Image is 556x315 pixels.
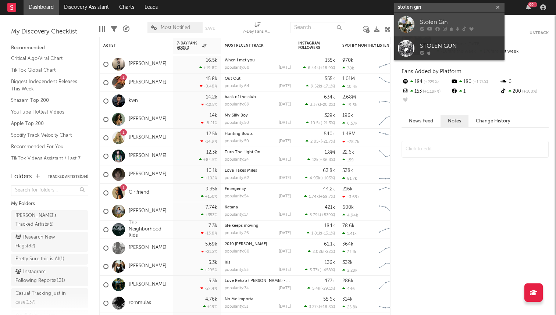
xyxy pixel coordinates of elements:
[201,102,217,107] div: -12.5 %
[225,205,238,210] a: Katana
[279,268,291,272] div: [DATE]
[225,194,249,198] div: popularity: 54
[206,76,217,81] div: 15.8k
[243,28,272,36] div: 7-Day Fans Added (7-Day Fans Added)
[206,150,217,155] div: 12.3k
[225,231,249,235] div: popularity: 26
[225,213,248,217] div: popularity: 17
[15,255,64,264] div: Pretty Sure this is AI ( 1 )
[11,172,32,181] div: Folders
[279,213,291,217] div: [DATE]
[11,108,81,116] a: YouTube Hottest Videos
[323,168,335,173] div: 63.8k
[311,232,321,236] span: 1.81k
[129,61,167,67] a: [PERSON_NAME]
[205,26,215,31] button: Save
[225,250,249,254] div: popularity: 60
[310,268,320,272] span: 3.37k
[325,150,335,155] div: 1.8M
[322,232,334,236] span: -13.1 %
[402,69,461,74] span: Fans Added by Platform
[11,119,81,128] a: Apple Top 200
[206,187,217,191] div: 9.35k
[279,305,291,309] div: [DATE]
[103,43,158,48] div: Artist
[342,158,354,162] div: 159
[15,268,67,285] div: Instagram Following Reports ( 131 )
[11,78,81,93] a: Biggest Independent Releases This Week
[342,213,358,218] div: 4.94k
[342,268,357,273] div: 2.28k
[48,175,88,179] button: Tracked Artists(144)
[201,212,217,217] div: +353 %
[129,116,167,122] a: [PERSON_NAME]
[225,224,259,228] a: life keeps moving
[205,297,217,302] div: 4.76k
[225,224,291,228] div: life keeps moving
[279,121,291,125] div: [DATE]
[342,139,359,144] div: -78.7k
[225,176,249,180] div: popularity: 62
[200,84,217,89] div: -0.48 %
[11,200,88,208] div: My Folders
[225,66,249,70] div: popularity: 60
[309,305,319,309] span: 3.27k
[322,140,334,144] span: -21.7 %
[441,115,468,127] button: Notes
[208,279,217,283] div: 5.3k
[528,2,537,7] div: 99 +
[321,268,334,272] span: +458 %
[320,195,334,199] span: +59.7 %
[11,54,81,62] a: Critical Algo/Viral Chart
[200,286,217,291] div: -27.4 %
[312,287,320,291] span: 5.4k
[308,249,335,254] div: ( )
[324,95,335,100] div: 634k
[324,250,334,254] span: -28 %
[325,76,335,81] div: 555k
[342,279,353,283] div: 286k
[342,168,353,173] div: 538k
[99,18,105,40] div: Edit Columns
[225,150,291,154] div: Turn The Light On
[129,263,167,269] a: [PERSON_NAME]
[342,205,354,210] div: 600k
[306,139,335,144] div: ( )
[423,80,439,84] span: +229 %
[225,158,249,162] div: popularity: 24
[394,3,505,12] input: Search for artists
[129,208,167,214] a: [PERSON_NAME]
[342,121,357,126] div: 6.57k
[375,92,409,110] svg: Chart title
[11,66,81,74] a: TikTok Global Chart
[311,85,321,89] span: 9.52k
[208,223,217,228] div: 7.3k
[206,205,217,210] div: 7.74k
[420,42,501,50] div: STOLEN GUN
[342,150,354,155] div: 22.6k
[225,139,249,143] div: popularity: 50
[500,87,549,96] div: 200
[11,96,81,104] a: Shazam Top 200
[342,95,356,100] div: 2.68M
[206,132,217,136] div: 12.5k
[225,95,291,99] div: back of the club
[129,220,170,239] a: The Neighborhood Kids
[279,139,291,143] div: [DATE]
[322,85,334,89] span: -17.1 %
[279,231,291,235] div: [DATE]
[201,121,217,125] div: -8.21 %
[298,41,324,50] div: Instagram Followers
[210,113,217,118] div: 14k
[225,187,246,191] a: Emergency
[320,158,334,162] span: +86.3 %
[375,74,409,92] svg: Chart title
[225,242,267,246] a: 2010 [PERSON_NAME]
[225,261,230,265] a: Iris
[243,18,272,40] div: 7-Day Fans Added (7-Day Fans Added)
[11,143,81,151] a: Recommended For You
[225,77,291,81] div: Out Out
[375,294,409,312] svg: Chart title
[11,254,88,265] a: Pretty Sure this is AI(1)
[129,282,167,288] a: [PERSON_NAME]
